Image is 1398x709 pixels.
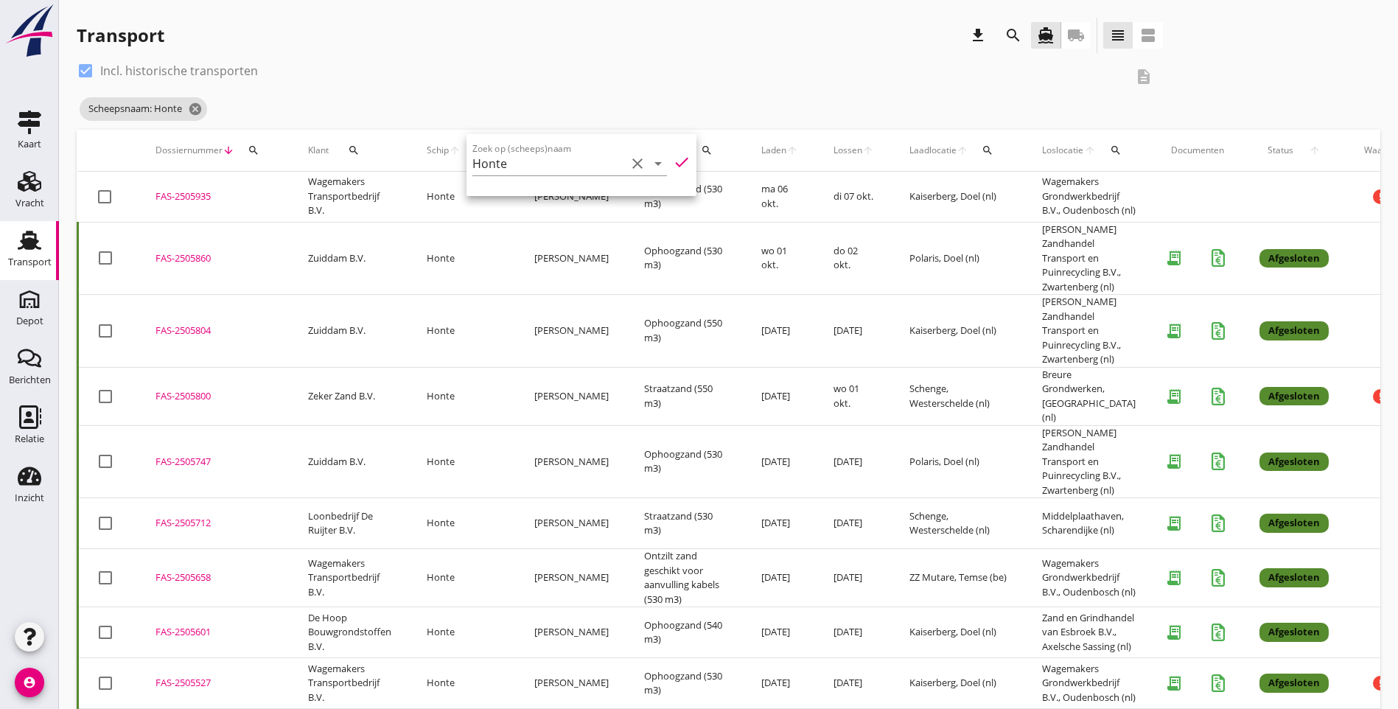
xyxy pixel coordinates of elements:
div: Klant [308,133,391,168]
div: Inzicht [15,493,44,503]
td: Kaiserberg, Doel (nl) [892,172,1024,223]
td: Middelplaathaven, Scharendijke (nl) [1024,498,1153,549]
div: Afgesloten [1259,387,1329,406]
td: do 02 okt. [816,222,892,295]
td: [PERSON_NAME] [517,549,626,607]
td: Zuiddam B.V. [290,295,409,368]
label: Incl. historische transporten [100,63,258,78]
i: arrow_upward [1301,144,1329,156]
i: search [982,144,993,156]
div: FAS-2505747 [155,455,273,469]
i: arrow_upward [957,144,968,156]
td: [DATE] [744,425,816,498]
i: receipt_long [1159,382,1189,411]
i: receipt_long [1159,563,1189,593]
td: [DATE] [816,295,892,368]
i: arrow_drop_down [649,155,667,172]
div: Transport [8,257,52,267]
i: local_shipping [1067,27,1085,44]
td: Wagemakers Grondwerkbedrijf B.V., Oudenbosch (nl) [1024,172,1153,223]
i: error [1371,388,1389,405]
i: account_circle [15,668,44,697]
td: Zeker Zand B.V. [290,367,409,425]
td: [PERSON_NAME] [517,658,626,709]
i: search [1110,144,1122,156]
td: Honte [409,658,517,709]
span: Laadlocatie [909,144,957,157]
td: Ophoogzand (540 m3) [626,607,744,658]
td: Loonbedrijf De Ruijter B.V. [290,498,409,549]
td: Zuiddam B.V. [290,425,409,498]
td: wo 01 okt. [744,222,816,295]
td: Breure Grondwerken, [GEOGRAPHIC_DATA] (nl) [1024,367,1153,425]
span: Loslocatie [1042,144,1084,157]
td: [PERSON_NAME] [517,295,626,368]
span: Lossen [833,144,862,157]
i: directions_boat [1037,27,1055,44]
span: Scheepsnaam: Honte [80,97,207,121]
td: [PERSON_NAME] Zandhandel Transport en Puinrecycling B.V., Zwartenberg (nl) [1024,222,1153,295]
td: De Hoop Bouwgrondstoffen B.V. [290,607,409,658]
span: Dossiernummer [155,144,223,157]
td: Ontzilt zand geschikt voor aanvulling kabels (530 m3) [626,549,744,607]
div: Vracht [15,198,44,208]
td: Zand en Grindhandel van Esbroek B.V., Axelsche Sassing (nl) [1024,607,1153,658]
td: Wagemakers Transportbedrijf B.V. [290,658,409,709]
div: Afgesloten [1259,514,1329,533]
i: search [701,144,713,156]
div: Relatie [15,434,44,444]
div: FAS-2505527 [155,676,273,691]
i: search [248,144,259,156]
td: [PERSON_NAME] Zandhandel Transport en Puinrecycling B.V., Zwartenberg (nl) [1024,295,1153,368]
i: arrow_upward [862,144,874,156]
td: [PERSON_NAME] [517,367,626,425]
td: [DATE] [744,498,816,549]
i: check [673,153,691,171]
div: Afgesloten [1259,321,1329,340]
i: download [969,27,987,44]
i: receipt_long [1159,316,1189,346]
div: Afgesloten [1259,249,1329,268]
td: ma 06 okt. [744,172,816,223]
div: Afgesloten [1259,453,1329,472]
td: Honte [409,425,517,498]
div: FAS-2505804 [155,324,273,338]
td: [PERSON_NAME] [517,498,626,549]
td: Wagemakers Transportbedrijf B.V. [290,172,409,223]
div: Afgesloten [1259,623,1329,642]
td: Wagemakers Transportbedrijf B.V. [290,549,409,607]
i: error [1371,188,1389,206]
div: Afgesloten [1259,674,1329,693]
i: error [1371,674,1389,692]
td: di 07 okt. [816,172,892,223]
div: FAS-2505658 [155,570,273,585]
td: Ophoogzand (550 m3) [626,295,744,368]
td: [DATE] [744,367,816,425]
td: Honte [409,549,517,607]
td: Honte [409,498,517,549]
td: [PERSON_NAME] [517,425,626,498]
img: logo-small.a267ee39.svg [3,4,56,58]
i: receipt_long [1159,509,1189,538]
td: [DATE] [744,607,816,658]
i: receipt_long [1159,618,1189,647]
div: Afgesloten [1259,568,1329,587]
td: Ophoogzand (530 m3) [626,658,744,709]
td: Honte [409,367,517,425]
i: view_headline [1109,27,1127,44]
td: Straatzand (530 m3) [626,498,744,549]
td: Wagemakers Grondwerkbedrijf B.V., Oudenbosch (nl) [1024,549,1153,607]
td: Kaiserberg, Doel (nl) [892,658,1024,709]
td: Honte [409,222,517,295]
i: arrow_downward [223,144,234,156]
i: arrow_upward [449,144,461,156]
span: Status [1259,144,1301,157]
i: receipt_long [1159,447,1189,476]
td: [PERSON_NAME] [517,607,626,658]
div: Kaart [18,139,41,149]
td: Straatzand (550 m3) [626,367,744,425]
div: Documenten [1171,144,1224,157]
td: [DATE] [744,549,816,607]
div: Depot [16,316,43,326]
td: Kaiserberg, Doel (nl) [892,607,1024,658]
